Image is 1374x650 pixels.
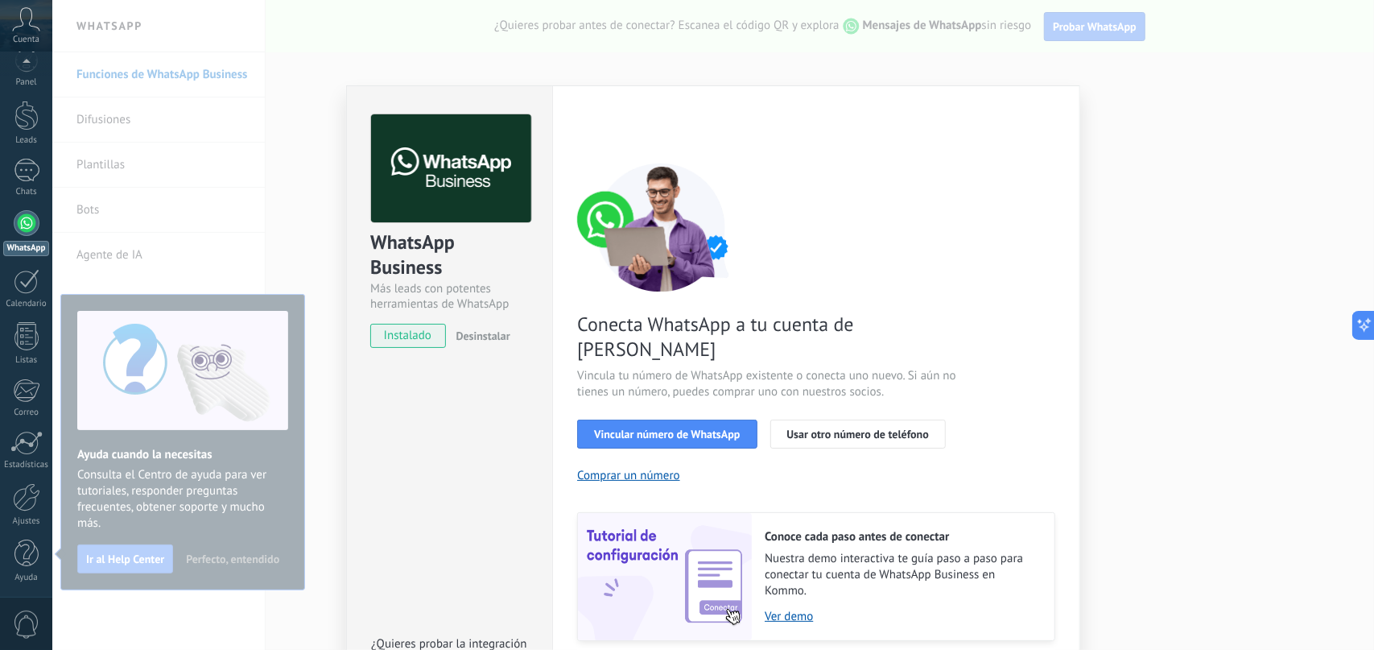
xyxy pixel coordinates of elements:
[371,114,531,223] img: logo_main.png
[370,281,529,312] div: Más leads con potentes herramientas de WhatsApp
[3,573,50,583] div: Ayuda
[577,368,960,400] span: Vincula tu número de WhatsApp existente o conecta uno nuevo. Si aún no tienes un número, puedes c...
[3,299,50,309] div: Calendario
[577,163,746,292] img: connect number
[450,324,510,348] button: Desinstalar
[577,312,960,362] span: Conecta WhatsApp a tu cuenta de [PERSON_NAME]
[371,324,444,348] span: instalado
[765,551,1038,599] span: Nuestra demo interactiva te guía paso a paso para conectar tu cuenta de WhatsApp Business en Kommo.
[3,516,50,527] div: Ajustes
[577,420,757,449] button: Vincular número de WhatsApp
[3,187,50,197] div: Chats
[765,529,1038,544] h2: Conoce cada paso antes de conectar
[577,468,680,483] button: Comprar un número
[594,429,740,440] span: Vincular número de WhatsApp
[3,460,50,470] div: Estadísticas
[3,135,50,146] div: Leads
[770,420,946,449] button: Usar otro número de teléfono
[3,77,50,88] div: Panel
[456,329,510,343] span: Desinstalar
[765,609,1038,624] a: Ver demo
[787,429,929,440] span: Usar otro número de teléfono
[3,408,50,418] div: Correo
[13,35,39,45] span: Cuenta
[370,230,529,281] div: WhatsApp Business
[3,355,50,366] div: Listas
[3,241,49,256] div: WhatsApp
